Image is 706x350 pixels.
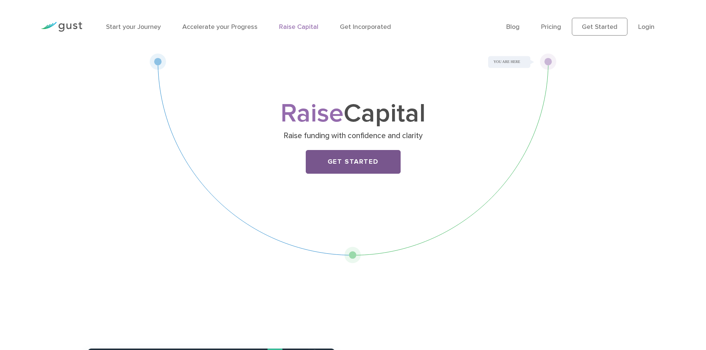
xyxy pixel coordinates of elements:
[541,23,561,31] a: Pricing
[279,23,318,31] a: Raise Capital
[306,150,401,174] a: Get Started
[638,23,654,31] a: Login
[207,102,500,126] h1: Capital
[281,98,344,129] span: Raise
[41,22,82,32] img: Gust Logo
[572,18,627,36] a: Get Started
[182,23,258,31] a: Accelerate your Progress
[340,23,391,31] a: Get Incorporated
[506,23,520,31] a: Blog
[209,131,497,141] p: Raise funding with confidence and clarity
[106,23,161,31] a: Start your Journey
